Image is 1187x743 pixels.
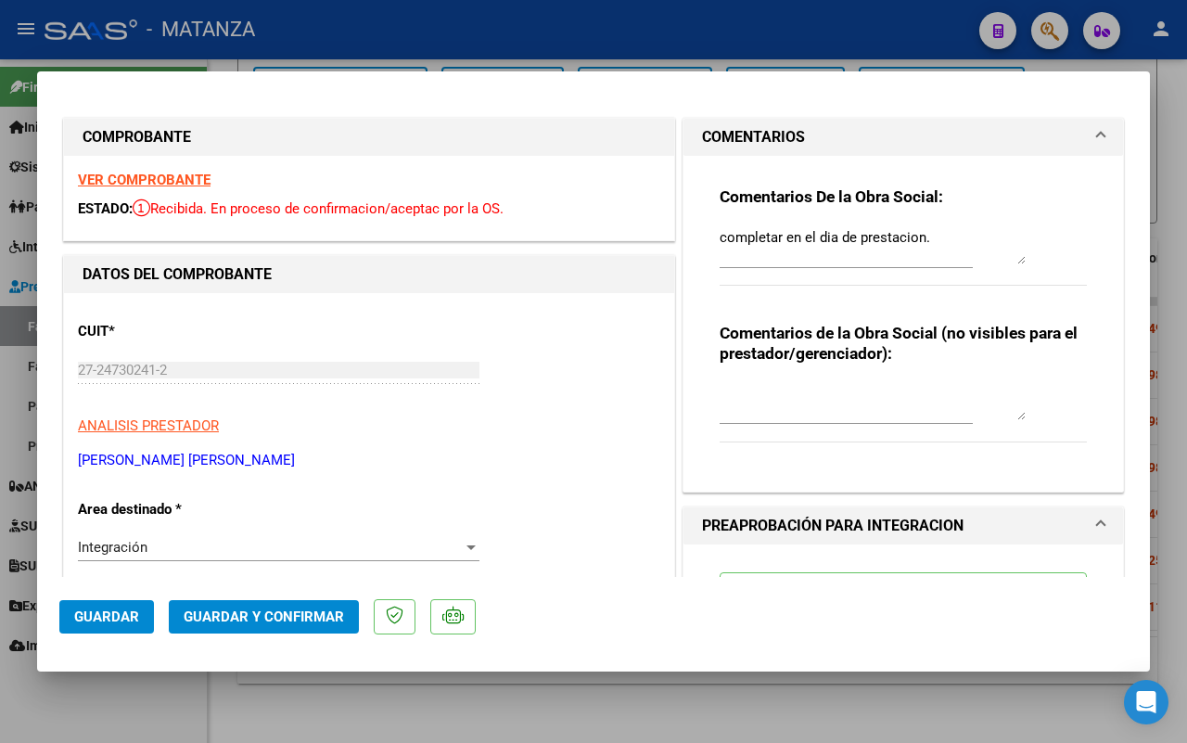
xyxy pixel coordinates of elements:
span: ANALISIS PRESTADOR [78,417,219,434]
div: Open Intercom Messenger [1124,680,1168,724]
button: Guardar y Confirmar [169,600,359,634]
p: El afiliado figura en el ultimo padrón que tenemos de la SSS de [720,572,1087,642]
div: COMENTARIOS [683,156,1123,492]
span: Recibida. En proceso de confirmacion/aceptac por la OS. [133,200,504,217]
strong: DATOS DEL COMPROBANTE [83,265,272,283]
span: Guardar [74,608,139,625]
button: Guardar [59,600,154,634]
p: Area destinado * [78,499,252,520]
strong: Comentarios De la Obra Social: [720,187,943,206]
span: ESTADO: [78,200,133,217]
a: VER COMPROBANTE [78,172,211,188]
span: Integración [78,539,147,556]
h1: COMENTARIOS [702,126,805,148]
p: [PERSON_NAME] [PERSON_NAME] [78,450,660,471]
strong: COMPROBANTE [83,128,191,146]
span: Guardar y Confirmar [184,608,344,625]
p: CUIT [78,321,252,342]
mat-expansion-panel-header: PREAPROBACIÓN PARA INTEGRACION [683,507,1123,544]
mat-expansion-panel-header: COMENTARIOS [683,119,1123,156]
strong: Comentarios de la Obra Social (no visibles para el prestador/gerenciador): [720,324,1078,363]
h1: PREAPROBACIÓN PARA INTEGRACION [702,515,964,537]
